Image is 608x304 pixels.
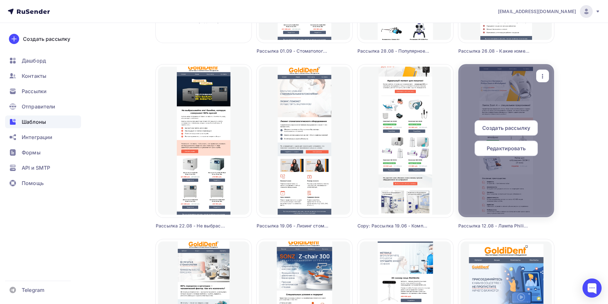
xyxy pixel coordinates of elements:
a: Отправители [5,100,81,113]
a: [EMAIL_ADDRESS][DOMAIN_NAME] [498,5,600,18]
a: Шаблоны [5,115,81,128]
div: Copy: Рассылка 19.06 - Комплекты стоматологического оборудования [357,223,429,229]
div: Создать рассылку [23,35,70,43]
span: Формы [22,149,41,156]
a: Дашборд [5,54,81,67]
span: [EMAIL_ADDRESS][DOMAIN_NAME] [498,8,576,15]
span: Рассылки [22,87,47,95]
span: Интеграции [22,133,52,141]
span: Контакты [22,72,46,80]
a: Формы [5,146,81,159]
span: Дашборд [22,57,46,64]
span: Помощь [22,179,44,187]
span: Редактировать [487,145,526,152]
span: Шаблоны [22,118,46,126]
div: Рассылка 26.08 - Какие изменения ждут сферу КТ и рентгена с [DATE]: [GEOGRAPHIC_DATA] 2.6.4115-25 [458,48,530,54]
div: Рассылка 22.08 - Не выбрасывай это! Ошибка, которую совершают 90% врачей [156,223,228,229]
div: Рассылка 12.08 - Лампа Philips Zoom 4 WhiteSpeed [458,223,530,229]
span: Отправители [22,103,56,110]
a: Контакты [5,70,81,82]
span: API и SMTP [22,164,50,172]
span: Telegram [22,286,44,294]
a: Рассылки [5,85,81,98]
div: Рассылка 01.09 - Стоматологические бинокуляры: важный инструмент для современного стоматолога [257,48,328,54]
span: Создать рассылку [482,124,530,132]
div: Рассылка 19.06 - Лизинг стоматологического оборудования [257,223,328,229]
div: Рассылка 28.08 - Популярное стоматологическое оборудование [357,48,429,54]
